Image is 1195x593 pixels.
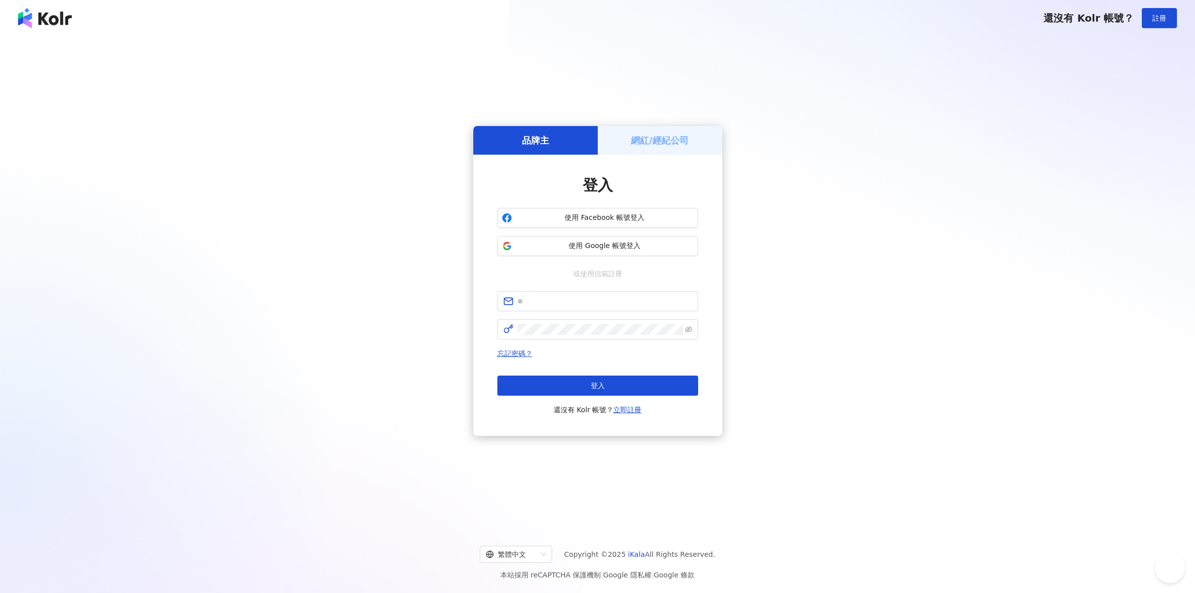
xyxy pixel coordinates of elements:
button: 註冊 [1142,8,1177,28]
span: 登入 [583,176,613,194]
button: 登入 [497,376,698,396]
span: 本站採用 reCAPTCHA 保護機制 [500,569,695,581]
span: 還沒有 Kolr 帳號？ [554,404,642,416]
span: 使用 Google 帳號登入 [516,241,694,251]
a: 立即註冊 [613,406,641,414]
span: 使用 Facebook 帳號登入 [516,213,694,223]
iframe: Help Scout Beacon - Open [1155,553,1185,583]
div: 繁體中文 [486,546,537,562]
button: 使用 Facebook 帳號登入 [497,208,698,228]
h5: 品牌主 [522,134,549,147]
span: | [601,571,603,579]
span: 還沒有 Kolr 帳號？ [1043,12,1134,24]
a: Google 條款 [653,571,695,579]
span: | [651,571,654,579]
h5: 網紅/經紀公司 [631,134,689,147]
a: iKala [628,550,645,558]
button: 使用 Google 帳號登入 [497,236,698,256]
span: 註冊 [1152,14,1166,22]
span: 登入 [591,382,605,390]
a: 忘記密碼？ [497,349,533,358]
span: Copyright © 2025 All Rights Reserved. [564,548,715,560]
a: Google 隱私權 [603,571,651,579]
span: 或使用信箱註冊 [566,268,629,279]
img: logo [18,8,72,28]
span: eye-invisible [685,326,692,333]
